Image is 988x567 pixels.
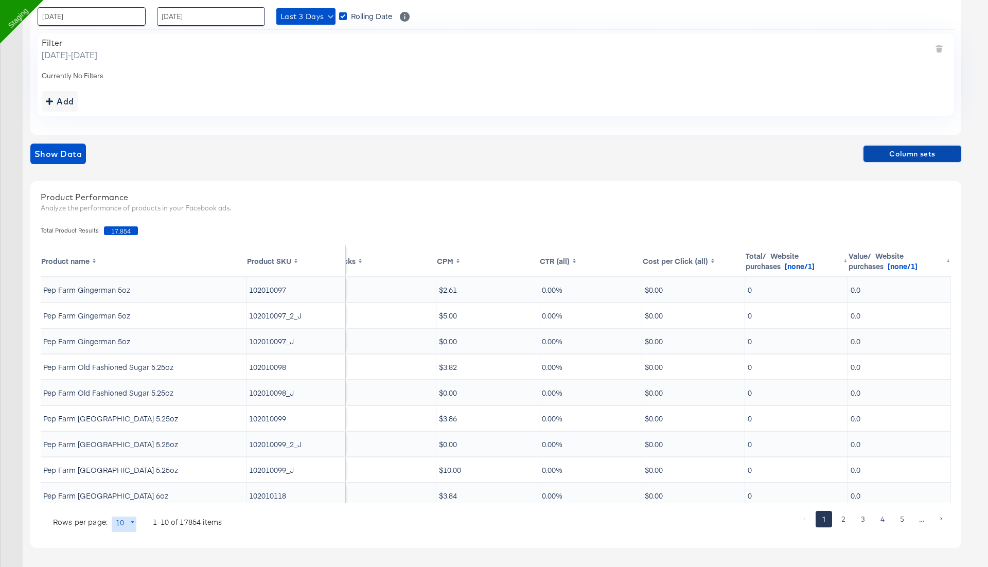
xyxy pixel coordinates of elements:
[46,94,74,109] div: Add
[848,483,951,508] td: 0.0
[41,226,104,235] span: Total Product Results
[795,511,951,527] nav: pagination navigation
[333,303,436,328] td: 0
[642,483,745,508] td: $0.00
[835,511,852,527] button: Go to page 2
[30,144,86,164] button: showdata
[333,380,436,405] td: 0
[436,277,539,302] td: $2.61
[642,380,745,405] td: $0.00
[436,355,539,379] td: $3.82
[848,355,951,379] td: 0.0
[642,406,745,431] td: $0.00
[848,457,951,482] td: 0.0
[849,251,871,261] span: Value/
[816,511,832,527] button: page 1
[642,303,745,328] td: $0.00
[745,277,848,302] td: 0
[436,303,539,328] td: $5.00
[539,483,642,508] td: 0.00%
[246,303,346,328] td: 102010097_2_J
[153,517,222,527] p: 1-10 of 17854 items
[333,483,436,508] td: 0
[41,203,951,213] div: Analyze the performance of products in your Facebook ads.
[539,355,642,379] td: 0.00%
[642,277,745,302] td: $0.00
[539,303,642,328] td: 0.00%
[436,483,539,508] td: $3.84
[848,406,951,431] td: 0.0
[745,303,848,328] td: 0
[436,457,539,482] td: $10.00
[53,517,108,527] p: Rows per page:
[41,406,246,431] td: Pep Farm [GEOGRAPHIC_DATA] 5.25oz
[246,457,346,482] td: 102010099_J
[333,329,436,353] td: 0
[642,245,745,276] th: Toggle SortBy
[888,261,918,271] span: [none/1]
[333,245,436,276] th: Toggle SortBy
[41,355,246,379] td: Pep Farm Old Fashioned Sugar 5.25oz
[745,380,848,405] td: 0
[246,432,346,456] td: 102010099_2_J
[246,329,346,353] td: 102010097_J
[745,457,848,482] td: 0
[41,245,246,276] th: Toggle SortBy
[280,10,331,23] span: Last 3 Days
[868,148,957,161] span: Column sets
[539,457,642,482] td: 0.00%
[642,432,745,456] td: $0.00
[642,329,745,353] td: $0.00
[539,245,642,276] th: Toggle SortBy
[41,432,246,456] td: Pep Farm [GEOGRAPHIC_DATA] 5.25oz
[436,329,539,353] td: $0.00
[848,245,951,276] th: Toggle SortBy
[42,49,97,61] span: [DATE] - [DATE]
[333,432,436,456] td: 0
[41,380,246,405] td: Pep Farm Old Fashioned Sugar 5.25oz
[745,406,848,431] td: 0
[41,277,246,302] td: Pep Farm Gingerman 5oz
[848,380,951,405] td: 0.0
[246,277,346,302] td: 102010097
[863,146,961,162] button: Column sets
[42,91,78,112] button: addbutton
[539,406,642,431] td: 0.00%
[855,511,871,527] button: Go to page 3
[276,8,336,25] button: Last 3 Days
[745,432,848,456] td: 0
[42,71,950,81] div: Currently No Filters
[436,432,539,456] td: $0.00
[539,329,642,353] td: 0.00%
[539,380,642,405] td: 0.00%
[41,329,246,353] td: Pep Farm Gingerman 5oz
[333,406,436,431] td: 0
[874,511,891,527] button: Go to page 4
[436,380,539,405] td: $0.00
[41,483,246,508] td: Pep Farm [GEOGRAPHIC_DATA] 6oz
[333,355,436,379] td: 0
[745,329,848,353] td: 0
[104,226,138,235] span: 17,854
[746,251,841,271] div: Website purchases
[539,432,642,456] td: 0.00%
[436,406,539,431] td: $3.86
[745,245,848,276] th: Toggle SortBy
[745,355,848,379] td: 0
[246,406,346,431] td: 102010099
[436,245,539,276] th: Toggle SortBy
[894,511,910,527] button: Go to page 5
[848,277,951,302] td: 0.0
[848,303,951,328] td: 0.0
[539,277,642,302] td: 0.00%
[246,483,346,508] td: 102010118
[933,511,949,527] button: Go to next page
[41,191,951,203] div: Product Performance
[642,355,745,379] td: $0.00
[246,380,346,405] td: 102010098_J
[34,147,82,161] span: Show Data
[746,251,766,261] span: Total/
[41,457,246,482] td: Pep Farm [GEOGRAPHIC_DATA] 5.25oz
[42,38,97,48] div: Filter
[333,457,436,482] td: 0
